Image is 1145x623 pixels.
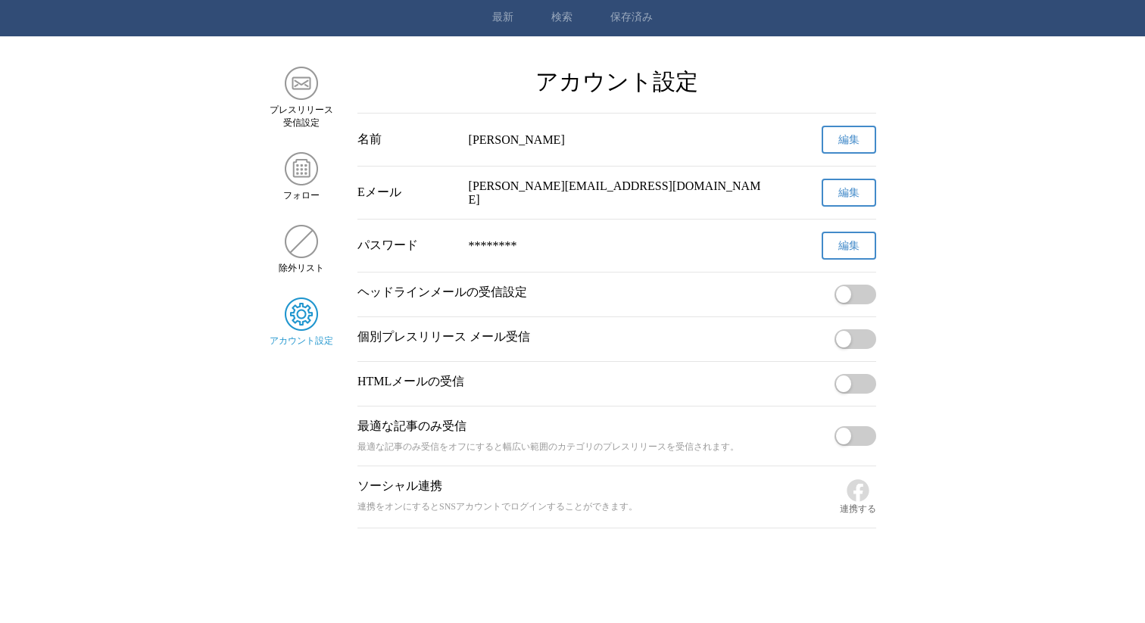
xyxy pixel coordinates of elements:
[270,335,333,347] span: アカウント設定
[269,152,333,202] a: フォローフォロー
[840,478,876,516] button: 連携する
[492,11,513,24] a: 最新
[551,11,572,24] a: 検索
[285,297,318,331] img: アカウント設定
[838,239,860,253] span: 編集
[279,262,324,275] span: 除外リスト
[469,133,766,147] div: [PERSON_NAME]
[846,478,870,503] img: Facebook
[838,186,860,200] span: 編集
[838,133,860,147] span: 編集
[285,225,318,258] img: 除外リスト
[822,232,876,260] button: 編集
[822,179,876,207] button: 編集
[269,297,333,347] a: アカウント設定アカウント設定
[610,11,653,24] a: 保存済み
[357,441,828,453] p: 最適な記事のみ受信をオフにすると幅広い範囲のカテゴリのプレスリリースを受信されます。
[357,374,828,390] p: HTMLメールの受信
[357,478,834,494] p: ソーシャル連携
[357,329,828,345] p: 個別プレスリリース メール受信
[840,503,876,516] span: 連携する
[285,67,318,100] img: プレスリリース 受信設定
[269,67,333,129] a: プレスリリース 受信設定プレスリリース 受信設定
[270,104,333,129] span: プレスリリース 受信設定
[357,185,457,201] div: Eメール
[269,225,333,275] a: 除外リスト除外リスト
[357,132,457,148] div: 名前
[283,189,320,202] span: フォロー
[357,67,876,98] h2: アカウント設定
[269,67,333,528] nav: サイドメニュー
[357,238,457,254] div: パスワード
[357,419,828,435] p: 最適な記事のみ受信
[822,126,876,154] button: 編集
[357,285,828,301] p: ヘッドラインメールの受信設定
[469,179,766,207] div: [PERSON_NAME][EMAIL_ADDRESS][DOMAIN_NAME]
[357,500,834,513] p: 連携をオンにするとSNSアカウントでログインすることができます。
[285,152,318,185] img: フォロー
